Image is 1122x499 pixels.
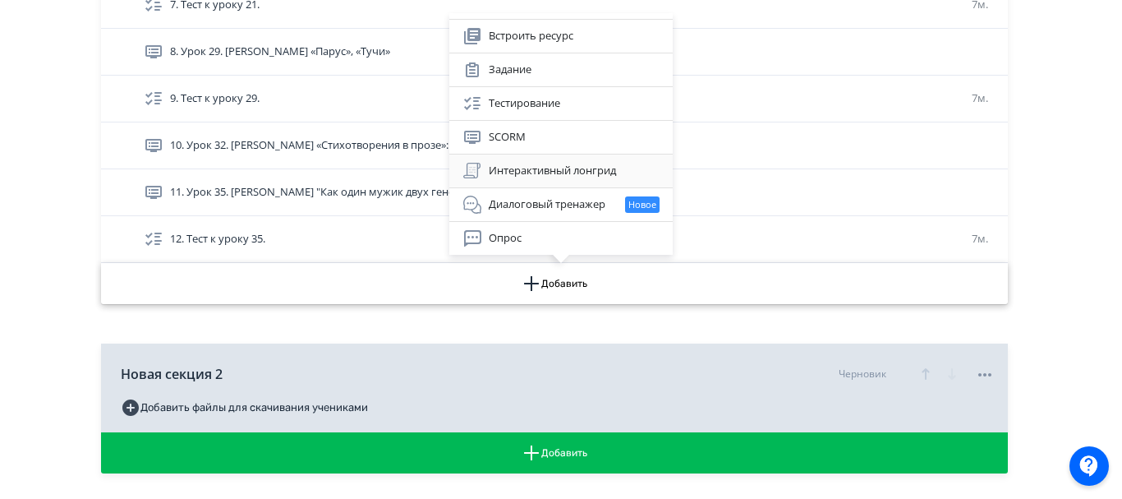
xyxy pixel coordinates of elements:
[628,198,656,212] span: Новое
[462,229,660,248] div: Опрос
[462,195,660,215] div: Диалоговый тренажер
[462,94,660,113] div: Тестирование
[462,127,660,147] div: SCORM
[462,161,660,181] div: Интерактивный лонгрид
[462,26,660,46] div: Встроить ресурс
[462,60,660,80] div: Задание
